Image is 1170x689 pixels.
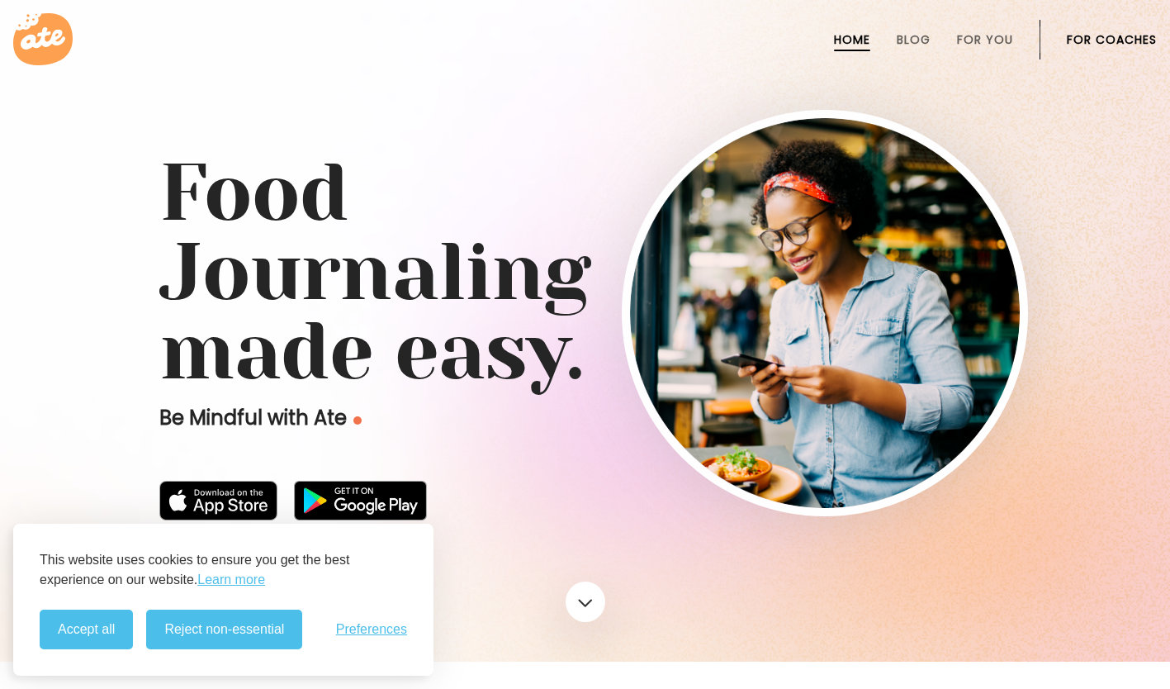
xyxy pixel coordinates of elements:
[40,550,407,590] p: This website uses cookies to ensure you get the best experience on our website.
[40,610,133,649] button: Accept all cookies
[146,610,302,649] button: Reject non-essential
[159,481,278,520] img: badge-download-apple.svg
[834,33,870,46] a: Home
[159,154,1011,392] h1: Food Journaling made easy.
[336,622,407,637] span: Preferences
[630,118,1020,508] img: home-hero-img-rounded.png
[897,33,931,46] a: Blog
[957,33,1013,46] a: For You
[336,622,407,637] button: Toggle preferences
[1067,33,1157,46] a: For Coaches
[159,405,622,431] p: Be Mindful with Ate
[294,481,427,520] img: badge-download-google.png
[197,570,265,590] a: Learn more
